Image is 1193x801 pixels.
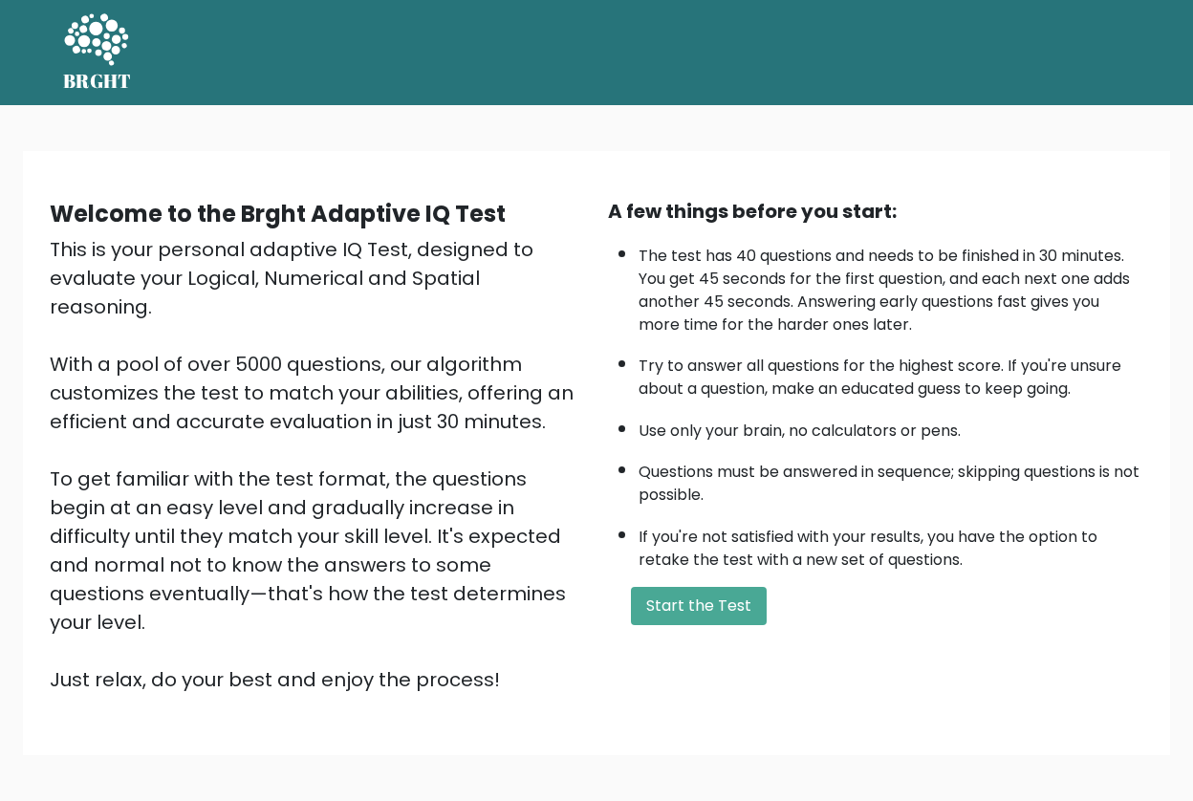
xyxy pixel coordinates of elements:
li: If you're not satisfied with your results, you have the option to retake the test with a new set ... [639,516,1143,572]
div: A few things before you start: [608,197,1143,226]
li: Try to answer all questions for the highest score. If you're unsure about a question, make an edu... [639,345,1143,400]
b: Welcome to the Brght Adaptive IQ Test [50,198,506,229]
div: This is your personal adaptive IQ Test, designed to evaluate your Logical, Numerical and Spatial ... [50,235,585,694]
li: The test has 40 questions and needs to be finished in 30 minutes. You get 45 seconds for the firs... [639,235,1143,336]
li: Use only your brain, no calculators or pens. [639,410,1143,443]
h5: BRGHT [63,70,132,93]
a: BRGHT [63,8,132,97]
li: Questions must be answered in sequence; skipping questions is not possible. [639,451,1143,507]
button: Start the Test [631,587,767,625]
